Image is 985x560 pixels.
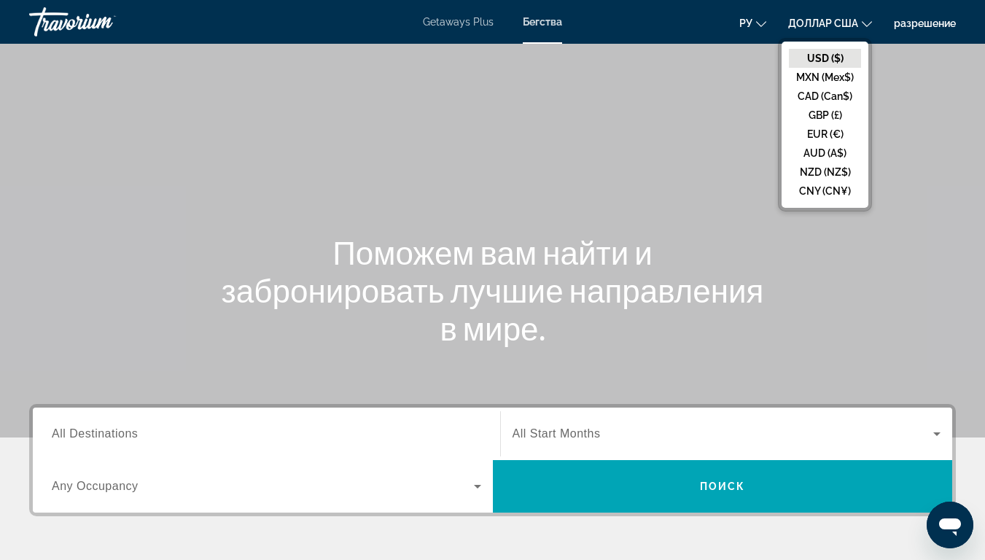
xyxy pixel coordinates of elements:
button: AUD (A$) [789,144,861,163]
button: Изменить валюту [788,12,872,34]
span: All Start Months [513,427,601,440]
div: Search widget [33,408,952,513]
a: Травориум [29,3,175,41]
h1: Поможем вам найти и забронировать лучшие направления в мире. [219,233,766,347]
button: CNY (CN¥) [789,182,861,201]
span: Поиск [700,481,746,492]
font: ру [739,17,752,29]
button: Изменить язык [739,12,766,34]
span: All Destinations [52,427,138,440]
button: CAD (Can$) [789,87,861,106]
font: доллар США [788,17,858,29]
a: разрешение [894,17,956,29]
button: MXN (Mex$) [789,68,861,87]
button: GBP (£) [789,106,861,125]
button: EUR (€) [789,125,861,144]
a: Бегства [523,16,562,28]
iframe: Кнопка запуска окна обмена сообщениями [927,502,973,548]
span: Any Occupancy [52,480,139,492]
button: Поиск [493,460,953,513]
button: USD ($) [789,49,861,68]
button: NZD (NZ$) [789,163,861,182]
a: Getaways Plus [423,16,494,28]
